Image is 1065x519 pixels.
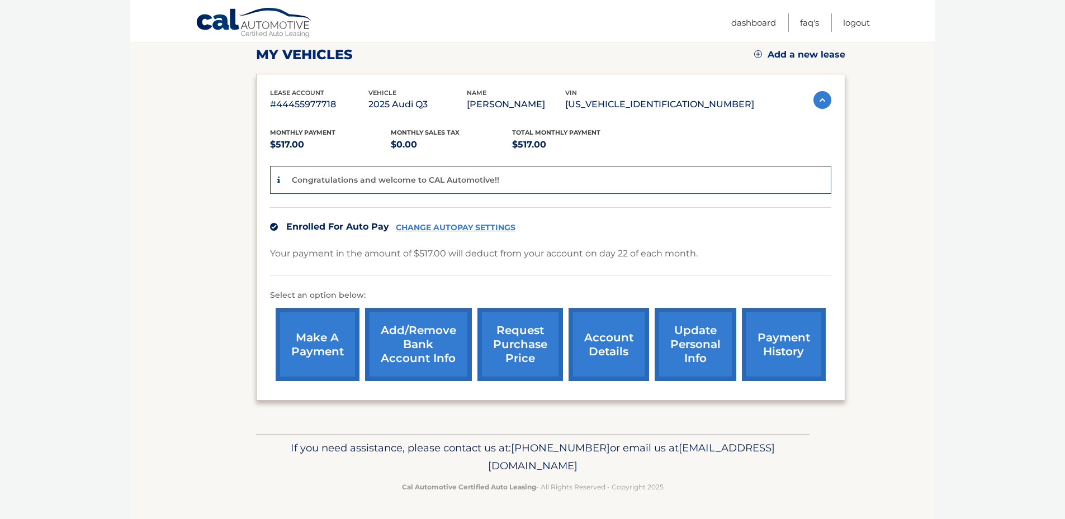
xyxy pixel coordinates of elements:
[512,128,600,136] span: Total Monthly Payment
[488,441,775,472] span: [EMAIL_ADDRESS][DOMAIN_NAME]
[391,128,460,136] span: Monthly sales Tax
[365,308,472,381] a: Add/Remove bank account info
[286,221,389,232] span: Enrolled For Auto Pay
[270,223,278,231] img: check.svg
[511,441,610,454] span: [PHONE_NUMBER]
[731,13,776,32] a: Dashboard
[256,46,353,63] h2: my vehicles
[196,7,313,40] a: Cal Automotive
[402,483,536,491] strong: Cal Automotive Certified Auto Leasing
[270,246,698,261] p: Your payment in the amount of $517.00 will deduct from your account on day 22 of each month.
[270,137,391,153] p: $517.00
[467,89,486,97] span: name
[742,308,826,381] a: payment history
[754,50,762,58] img: add.svg
[270,89,324,97] span: lease account
[276,308,359,381] a: make a payment
[368,89,396,97] span: vehicle
[396,223,515,232] a: CHANGE AUTOPAY SETTINGS
[263,439,802,475] p: If you need assistance, please contact us at: or email us at
[467,97,565,112] p: [PERSON_NAME]
[655,308,736,381] a: update personal info
[391,137,512,153] p: $0.00
[565,97,754,112] p: [US_VEHICLE_IDENTIFICATION_NUMBER]
[569,308,649,381] a: account details
[292,175,499,185] p: Congratulations and welcome to CAL Automotive!!
[843,13,870,32] a: Logout
[813,91,831,109] img: accordion-active.svg
[270,97,368,112] p: #44455977718
[754,49,845,60] a: Add a new lease
[477,308,563,381] a: request purchase price
[270,289,831,302] p: Select an option below:
[800,13,819,32] a: FAQ's
[565,89,577,97] span: vin
[270,128,335,136] span: Monthly Payment
[263,481,802,493] p: - All Rights Reserved - Copyright 2025
[368,97,467,112] p: 2025 Audi Q3
[512,137,633,153] p: $517.00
